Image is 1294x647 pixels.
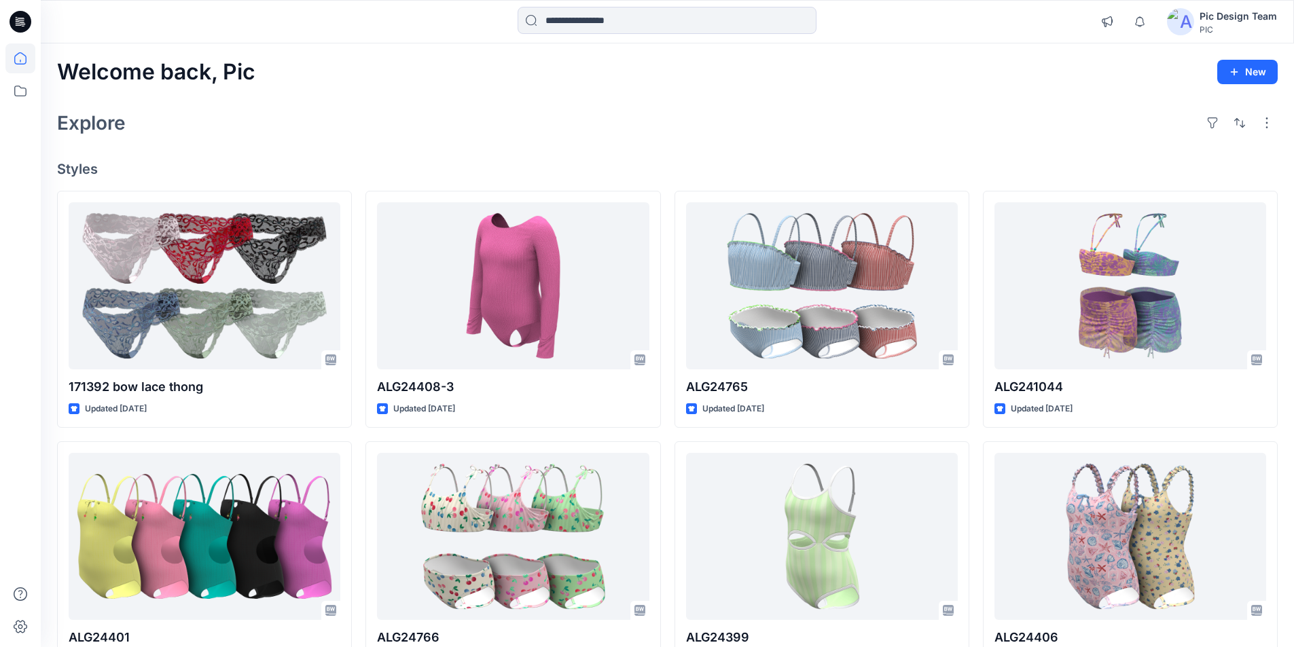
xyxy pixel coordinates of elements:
[1011,402,1073,416] p: Updated [DATE]
[1217,60,1278,84] button: New
[393,402,455,416] p: Updated [DATE]
[57,112,126,134] h2: Explore
[57,161,1278,177] h4: Styles
[1167,8,1194,35] img: avatar
[69,628,340,647] p: ALG24401
[1200,24,1277,35] div: PIC
[377,628,649,647] p: ALG24766
[994,453,1266,621] a: ALG24406
[994,377,1266,396] p: ALG241044
[377,202,649,370] a: ALG24408-3
[69,377,340,396] p: 171392 bow lace thong
[57,60,255,85] h2: Welcome back, Pic
[377,453,649,621] a: ALG24766
[69,202,340,370] a: 171392 bow lace thong
[686,628,958,647] p: ALG24399
[1200,8,1277,24] div: Pic Design Team
[85,402,147,416] p: Updated [DATE]
[377,377,649,396] p: ALG24408-3
[686,202,958,370] a: ALG24765
[994,628,1266,647] p: ALG24406
[69,453,340,621] a: ALG24401
[686,377,958,396] p: ALG24765
[702,402,764,416] p: Updated [DATE]
[686,453,958,621] a: ALG24399
[994,202,1266,370] a: ALG241044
